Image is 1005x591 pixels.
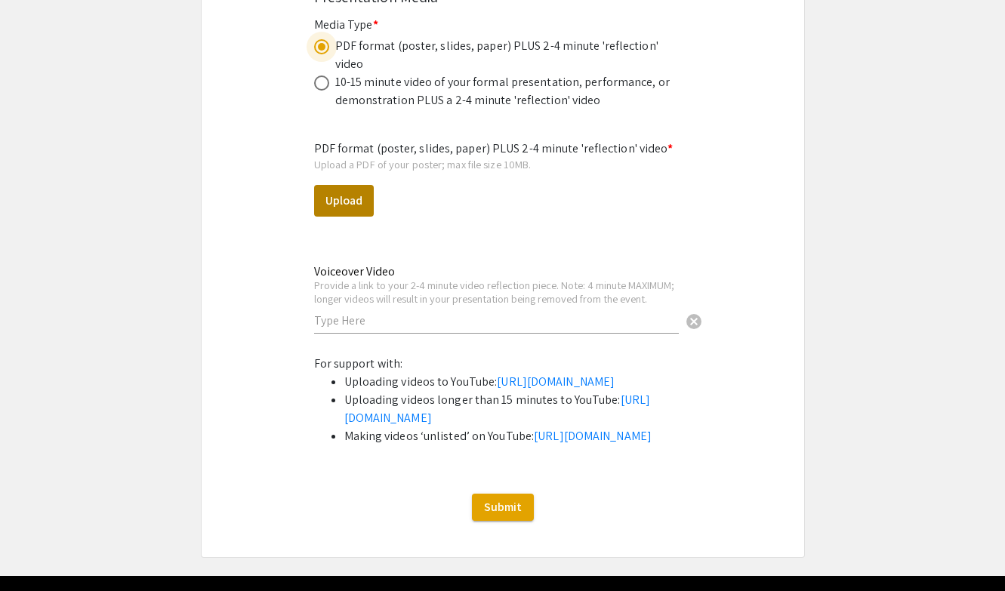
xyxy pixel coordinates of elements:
div: 10-15 minute video of your formal presentation, performance, or demonstration PLUS a 2-4 minute '... [335,73,675,109]
div: Upload a PDF of your poster; max file size 10MB. [314,158,692,171]
a: [URL][DOMAIN_NAME] [497,374,615,389]
a: [URL][DOMAIN_NAME] [534,428,652,444]
mat-label: Voiceover Video [314,263,395,279]
li: Making videos ‘unlisted’ on YouTube: [344,427,692,445]
li: Uploading videos longer than 15 minutes to YouTube: [344,391,692,427]
span: For support with: [314,356,403,371]
button: Submit [472,494,534,521]
li: Uploading videos to YouTube: [344,373,692,391]
div: PDF format (poster, slides, paper) PLUS 2-4 minute 'reflection' video [335,37,675,73]
button: Upload [314,185,374,217]
iframe: Chat [11,523,64,580]
span: cancel [685,312,703,331]
mat-label: Media Type [314,17,378,32]
input: Type Here [314,312,679,328]
button: Clear [679,306,709,336]
mat-label: PDF format (poster, slides, paper) PLUS 2-4 minute 'reflection' video [314,140,674,156]
div: Provide a link to your 2-4 minute video reflection piece. Note: 4 minute MAXIMUM; longer videos w... [314,279,679,305]
span: Submit [484,499,522,515]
